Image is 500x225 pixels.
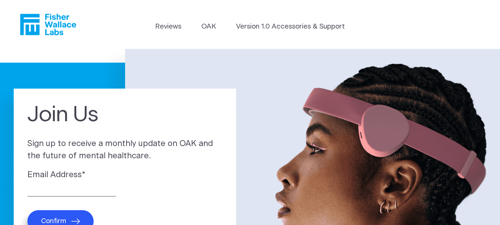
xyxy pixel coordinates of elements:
h1: Join Us [27,102,222,128]
p: Sign up to receive a monthly update on OAK and the future of mental healthcare. [27,138,222,162]
a: OAK [201,21,216,32]
a: Fisher Wallace [20,14,76,35]
a: Version 1.0 Accessories & Support [236,21,345,32]
a: Reviews [155,21,181,32]
label: Email Address [27,169,222,181]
